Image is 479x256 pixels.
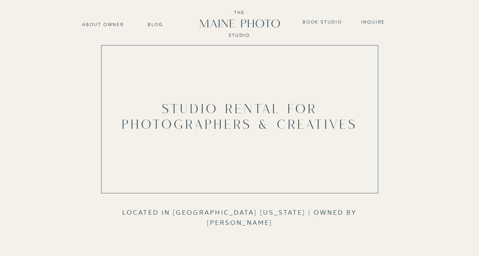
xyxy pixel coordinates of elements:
a: Blog [139,21,171,26]
a: about Owner [80,21,126,26]
h1: Studio Rental for Photographers & Creatives [101,101,378,153]
a: Book Studio [301,18,344,24]
h2: Located in [GEOGRAPHIC_DATA] [US_STATE] | Owned by [PERSON_NAME] [108,207,371,243]
video: Your browser does not support the video tag. [105,48,374,190]
a: Inquire [357,18,389,24]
